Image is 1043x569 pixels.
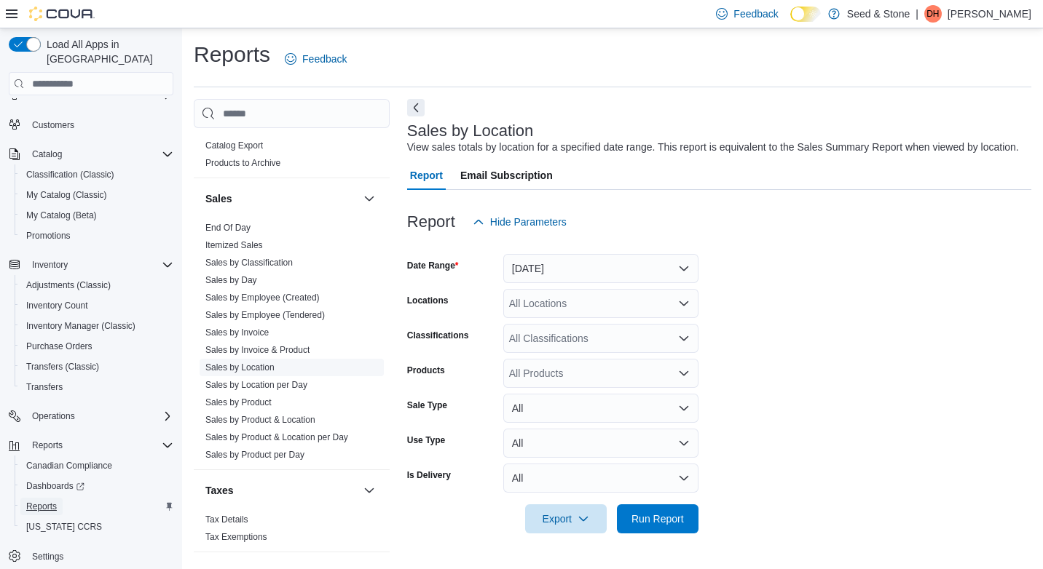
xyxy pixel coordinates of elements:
a: Sales by Day [205,275,257,285]
p: [PERSON_NAME] [948,5,1031,23]
span: Reports [20,498,173,515]
button: Operations [26,407,81,425]
span: Promotions [26,230,71,242]
span: Purchase Orders [26,341,93,352]
a: [US_STATE] CCRS [20,518,108,536]
span: Dark Mode [790,22,791,23]
button: Open list of options [678,367,690,379]
span: My Catalog (Beta) [26,210,97,221]
span: Sales by Product [205,397,272,408]
span: Inventory [26,256,173,274]
span: Sales by Product & Location [205,414,315,426]
span: [US_STATE] CCRS [26,521,102,533]
span: Purchase Orders [20,338,173,355]
button: All [503,394,698,423]
a: Sales by Invoice & Product [205,345,310,355]
div: Products [194,137,390,178]
span: Canadian Compliance [26,460,112,471]
span: Adjustments (Classic) [26,279,111,291]
a: Inventory Manager (Classic) [20,317,141,335]
span: My Catalog (Beta) [20,207,173,224]
a: Inventory Count [20,297,94,314]
div: View sales totals by location for a specified date range. This report is equivalent to the Sales ... [407,140,1019,155]
span: Classification (Classic) [20,166,173,183]
span: Feedback [302,52,347,66]
button: Settings [3,546,179,567]
span: Export [534,504,598,533]
span: Settings [32,551,63,562]
span: My Catalog (Classic) [20,186,173,204]
a: Itemized Sales [205,240,263,250]
a: Adjustments (Classic) [20,276,117,294]
button: Hide Parameters [467,207,572,236]
button: Reports [15,496,179,517]
h3: Sales [205,191,232,206]
a: Sales by Product [205,397,272,407]
a: Reports [20,498,63,515]
a: Sales by Classification [205,258,293,268]
span: Inventory [32,259,68,271]
a: Feedback [279,44,353,73]
button: Canadian Compliance [15,455,179,476]
p: | [916,5,918,23]
span: Customers [26,115,173,133]
label: Use Type [407,434,445,446]
span: Customers [32,119,74,131]
span: DH [926,5,939,23]
button: Promotions [15,226,179,246]
span: Sales by Employee (Tendered) [205,309,325,321]
a: Products to Archive [205,158,280,168]
input: Dark Mode [790,7,821,22]
button: My Catalog (Classic) [15,185,179,205]
a: Dashboards [15,476,179,496]
span: Tax Details [205,514,248,525]
button: [DATE] [503,254,698,283]
button: Customers [3,114,179,135]
span: Transfers [26,381,63,393]
label: Sale Type [407,399,447,411]
button: Sales [205,191,358,206]
button: All [503,429,698,458]
span: Sales by Location per Day [205,379,307,391]
h3: Taxes [205,483,234,498]
span: Products to Archive [205,157,280,169]
span: Operations [26,407,173,425]
a: Sales by Location [205,362,275,373]
span: Feedback [733,7,778,21]
button: Inventory [26,256,74,274]
span: Sales by Location [205,362,275,373]
a: Sales by Employee (Created) [205,293,320,303]
button: Run Report [617,504,698,533]
span: Reports [26,501,57,512]
a: Canadian Compliance [20,457,118,474]
button: My Catalog (Beta) [15,205,179,226]
label: Date Range [407,260,459,271]
span: Itemized Sales [205,239,263,251]
span: Catalog [26,146,173,163]
span: My Catalog (Classic) [26,189,107,201]
span: Run Report [631,512,684,526]
a: My Catalog (Classic) [20,186,113,204]
h3: Sales by Location [407,122,534,140]
a: Settings [26,548,69,565]
span: Operations [32,410,75,422]
button: Reports [26,437,68,454]
span: Hide Parameters [490,215,567,229]
span: Inventory Count [20,297,173,314]
label: Locations [407,295,449,306]
a: Sales by Product & Location per Day [205,432,348,442]
a: Tax Details [205,514,248,525]
button: Reports [3,435,179,455]
span: Sales by Product per Day [205,449,304,461]
span: Classification (Classic) [26,169,114,180]
button: Inventory Manager (Classic) [15,316,179,336]
span: Catalog [32,148,62,160]
span: Inventory Manager (Classic) [26,320,135,332]
button: Next [407,99,425,116]
span: Dashboards [26,480,84,492]
span: Transfers [20,378,173,396]
img: Cova [29,7,95,21]
p: Seed & Stone [847,5,910,23]
button: Transfers (Classic) [15,357,179,377]
label: Is Delivery [407,469,451,481]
